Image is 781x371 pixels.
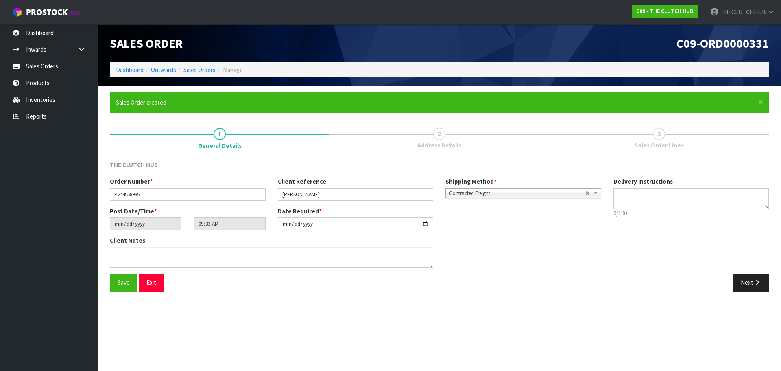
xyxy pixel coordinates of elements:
span: × [758,96,763,108]
a: Dashboard [116,66,144,74]
span: General Details [110,154,769,298]
span: C09-ORD0000331 [676,35,769,51]
span: Manage [223,66,243,74]
small: WMS [69,9,82,17]
label: Date Required [278,207,322,215]
label: Shipping Method [445,177,497,186]
input: Client Reference [278,188,434,201]
span: Contracted Freight [449,189,585,198]
span: Sales Order created [116,99,166,106]
a: Outwards [151,66,176,74]
input: Order Number [110,188,266,201]
span: ProStock [26,7,68,18]
span: Save [118,279,130,286]
label: Client Notes [110,236,145,245]
img: cube-alt.png [12,7,22,17]
button: Exit [139,274,164,291]
label: Client Reference [278,177,326,186]
span: General Details [198,141,242,150]
span: 2 [433,128,445,140]
button: Save [110,274,137,291]
a: Sales Orders [183,66,216,74]
span: Sales Order Lines [635,141,684,149]
span: THECLUTCHHUB [720,8,766,16]
span: Address Details [417,141,461,149]
span: 3 [653,128,665,140]
span: Sales Order [110,35,183,51]
label: Order Number [110,177,153,186]
p: 0/100 [613,209,769,217]
strong: C09 - THE CLUTCH HUB [636,8,693,15]
label: Delivery Instructions [613,177,673,186]
span: 1 [214,128,226,140]
label: Post Date/Time [110,207,157,215]
span: THE CLUTCH HUB [110,161,158,169]
button: Next [733,274,769,291]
